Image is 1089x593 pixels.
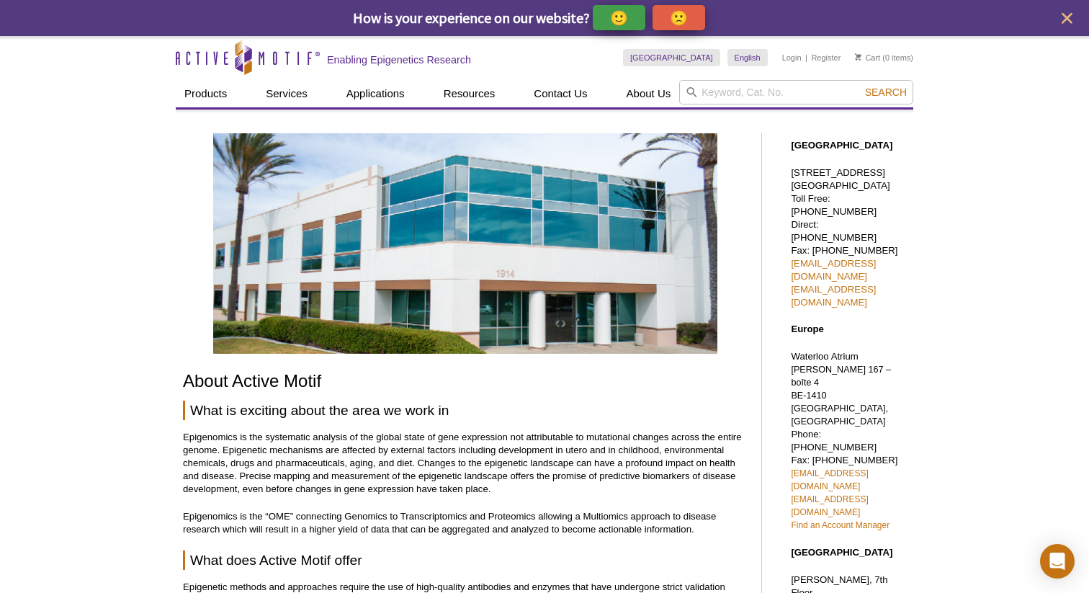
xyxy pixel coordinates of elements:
[855,53,861,61] img: Your Cart
[257,80,316,107] a: Services
[855,49,913,66] li: (0 items)
[618,80,680,107] a: About Us
[865,86,907,98] span: Search
[791,365,891,427] span: [PERSON_NAME] 167 – boîte 4 BE-1410 [GEOGRAPHIC_DATA], [GEOGRAPHIC_DATA]
[183,431,747,496] p: Epigenomics is the systematic analysis of the global state of gene expression not attributable to...
[183,372,747,393] h1: About Active Motif
[353,9,590,27] span: How is your experience on our website?
[791,140,892,151] strong: [GEOGRAPHIC_DATA]
[183,401,747,420] h2: What is exciting about the area we work in
[1058,9,1076,27] button: close
[610,9,628,27] p: 🙂
[791,284,876,308] a: [EMAIL_ADDRESS][DOMAIN_NAME]
[791,258,876,282] a: [EMAIL_ADDRESS][DOMAIN_NAME]
[791,166,906,309] p: [STREET_ADDRESS] [GEOGRAPHIC_DATA] Toll Free: [PHONE_NUMBER] Direct: [PHONE_NUMBER] Fax: [PHONE_N...
[327,53,471,66] h2: Enabling Epigenetics Research
[791,547,892,558] strong: [GEOGRAPHIC_DATA]
[176,80,236,107] a: Products
[811,53,841,63] a: Register
[183,510,747,536] p: Epigenomics is the “OME” connecting Genomics to Transcriptomics and Proteomics allowing a Multiom...
[525,80,596,107] a: Contact Us
[183,550,747,570] h2: What does Active Motif offer
[855,53,880,63] a: Cart
[805,49,807,66] li: |
[861,86,911,99] button: Search
[791,324,823,334] strong: Europe
[679,80,913,104] input: Keyword, Cat. No.
[670,9,688,27] p: 🙁
[791,520,889,530] a: Find an Account Manager
[791,468,868,491] a: [EMAIL_ADDRESS][DOMAIN_NAME]
[727,49,768,66] a: English
[791,350,906,532] p: Waterloo Atrium Phone: [PHONE_NUMBER] Fax: [PHONE_NUMBER]
[782,53,802,63] a: Login
[435,80,504,107] a: Resources
[623,49,720,66] a: [GEOGRAPHIC_DATA]
[1040,544,1075,579] div: Open Intercom Messenger
[791,494,868,517] a: [EMAIL_ADDRESS][DOMAIN_NAME]
[338,80,413,107] a: Applications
